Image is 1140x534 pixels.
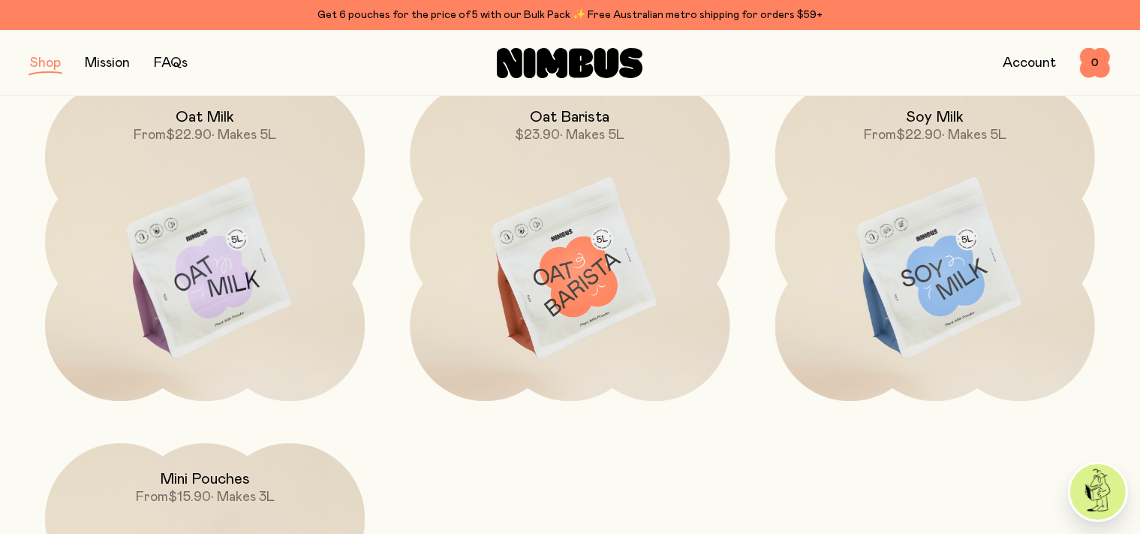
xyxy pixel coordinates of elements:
a: Mission [85,56,130,70]
span: • Makes 5L [560,128,624,142]
span: From [864,128,896,142]
h2: Oat Barista [530,108,609,126]
a: Oat MilkFrom$22.90• Makes 5L [45,81,365,401]
span: From [134,128,166,142]
span: • Makes 5L [212,128,276,142]
span: $15.90 [168,490,211,504]
span: From [136,490,168,504]
button: 0 [1080,48,1110,78]
a: Soy MilkFrom$22.90• Makes 5L [775,81,1095,401]
img: agent [1070,464,1126,520]
h2: Soy Milk [906,108,964,126]
h2: Oat Milk [176,108,234,126]
a: FAQs [154,56,188,70]
span: • Makes 5L [942,128,1006,142]
span: $23.90 [515,128,560,142]
span: • Makes 3L [211,490,275,504]
a: Oat Barista$23.90• Makes 5L [410,81,729,401]
span: $22.90 [166,128,212,142]
a: Account [1003,56,1056,70]
div: Get 6 pouches for the price of 5 with our Bulk Pack ✨ Free Australian metro shipping for orders $59+ [30,6,1110,24]
span: $22.90 [896,128,942,142]
h2: Mini Pouches [160,470,250,488]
